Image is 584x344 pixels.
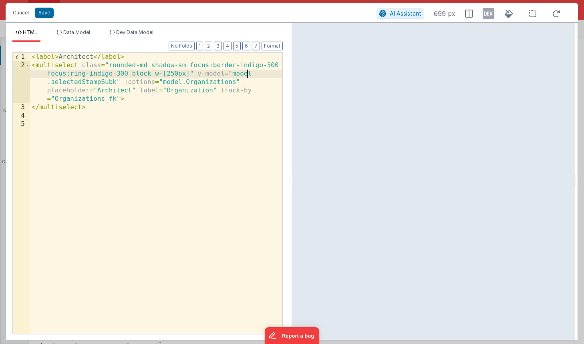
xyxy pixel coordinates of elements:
[35,8,54,18] button: Save
[169,42,195,50] button: No Folds
[13,120,30,128] div: 5
[377,8,424,19] button: AI Assistant
[205,42,212,50] button: 2
[233,42,241,50] button: 5
[13,103,30,112] div: 3
[390,10,421,17] span: AI Assistant
[262,42,283,50] button: Format
[434,9,455,18] span: 699 px
[13,53,30,61] div: 1
[265,327,320,344] iframe: Marker.io feedback button
[23,29,37,35] span: HTML
[13,112,30,120] div: 4
[242,42,250,50] button: 6
[196,42,203,50] button: 1
[252,42,260,50] button: 7
[9,7,33,18] button: Cancel
[63,29,90,35] span: Data Model
[116,29,153,35] span: Dev Data Model
[224,42,232,50] button: 4
[214,42,222,50] button: 3
[13,61,30,103] div: 2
